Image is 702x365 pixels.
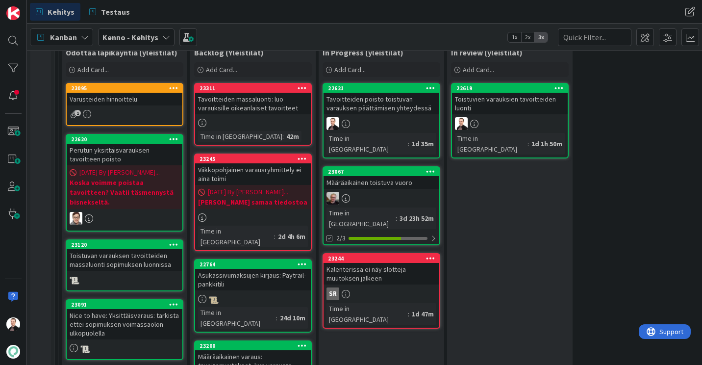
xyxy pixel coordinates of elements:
span: Backlog (Yleistilat) [194,48,264,57]
div: 22620 [67,135,182,144]
img: Visit kanbanzone.com [6,6,20,20]
div: 23091Nice to have: Yksittäisvaraus: tarkista ettei sopimuksen voimassaolon ulkopuolella [67,300,182,339]
span: Kanban [50,31,77,43]
a: 23091Nice to have: Yksittäisvaraus: tarkista ettei sopimuksen voimassaolon ulkopuolella [66,299,183,360]
div: Nice to have: Yksittäisvaraus: tarkista ettei sopimuksen voimassaolon ulkopuolella [67,309,182,339]
span: : [282,131,284,142]
a: 22764Asukassivumaksujen kirjaus: Paytrail-pankkitiliTime in [GEOGRAPHIC_DATA]:24d 10m [194,259,312,333]
div: SR [324,287,439,300]
div: 22620 [71,136,182,143]
div: 1d 1h 50m [529,138,565,149]
div: 23245 [200,156,311,162]
span: Odottaa läpikäyntiä (yleistilat) [66,48,177,57]
a: 23067Määräaikainen toistuva vuoroJHTime in [GEOGRAPHIC_DATA]:3d 23h 52m2/3 [323,166,440,245]
span: 1x [508,32,521,42]
img: SM [70,212,82,225]
div: Toistuvien varauksien tavoitteiden luonti [452,93,568,114]
div: VP [324,117,439,130]
img: VP [455,117,468,130]
div: SR [326,287,339,300]
span: : [274,231,276,242]
div: 23245 [195,155,311,163]
div: 42m [284,131,301,142]
div: 23120 [67,240,182,249]
a: 23311Tavoitteiden massaluonti: luo varauksille oikeanlaiset tavoitteetTime in [GEOGRAPHIC_DATA]:42m [194,83,312,146]
div: Time in [GEOGRAPHIC_DATA] [326,133,408,155]
span: 1 [75,110,81,116]
a: Kehitys [30,3,80,21]
div: Time in [GEOGRAPHIC_DATA] [198,307,276,329]
div: Tavoitteiden massaluonti: luo varauksille oikeanlaiset tavoitteet [195,93,311,114]
div: 23091 [71,301,182,308]
div: 22764 [200,261,311,268]
span: Add Card... [463,65,494,74]
div: Varusteiden hinnoittelu [67,93,182,105]
span: : [396,213,397,224]
div: Toistuvan varauksen tavoitteiden massaluonti sopimuksen luonnissa [67,249,182,271]
span: Kehitys [48,6,75,18]
div: Time in [GEOGRAPHIC_DATA] [198,131,282,142]
div: 3d 23h 52m [397,213,436,224]
span: Add Card... [334,65,366,74]
div: Viikkopohjainen varausryhmittely ei aina toimi [195,163,311,185]
div: 23095 [67,84,182,93]
div: 1d 35m [409,138,436,149]
b: [PERSON_NAME] samaa tiedostoa [198,197,308,207]
div: 22621 [324,84,439,93]
span: [DATE] By [PERSON_NAME]... [79,167,160,178]
div: Perutun yksittäisvarauksen tavoitteen poisto [67,144,182,165]
div: 23091 [67,300,182,309]
span: : [408,309,409,319]
div: 22620Perutun yksittäisvarauksen tavoitteen poisto [67,135,182,165]
input: Quick Filter... [558,28,631,46]
div: 23067 [324,167,439,176]
span: : [527,138,529,149]
div: 24d 10m [277,313,308,323]
div: 23200 [200,342,311,349]
div: 22619 [452,84,568,93]
div: Määräaikainen toistuva vuoro [324,176,439,189]
span: In review (yleistilat) [451,48,523,57]
div: Kalenterissa ei näy slotteja muutoksen jälkeen [324,263,439,285]
div: 23311 [195,84,311,93]
span: 2x [521,32,534,42]
div: 23095 [71,85,182,92]
img: avatar [6,345,20,359]
div: 1d 47m [409,309,436,319]
div: 23200 [195,341,311,350]
div: 22619 [456,85,568,92]
div: 22764 [195,260,311,269]
div: 22619Toistuvien varauksien tavoitteiden luonti [452,84,568,114]
a: 22620Perutun yksittäisvarauksen tavoitteen poisto[DATE] By [PERSON_NAME]...Koska voimme poistaa t... [66,134,183,232]
span: Support [21,1,45,13]
a: 23095Varusteiden hinnoittelu [66,83,183,126]
div: 23311Tavoitteiden massaluonti: luo varauksille oikeanlaiset tavoitteet [195,84,311,114]
div: 23311 [200,85,311,92]
img: VP [6,317,20,331]
div: 23067 [328,168,439,175]
a: Testaus [83,3,136,21]
span: Testaus [101,6,130,18]
img: JH [326,192,339,205]
span: 2/3 [336,233,346,243]
div: 22621 [328,85,439,92]
a: 22621Tavoitteiden poisto toistuvan varauksen päättämisen yhteydessäVPTime in [GEOGRAPHIC_DATA]:1d... [323,83,440,158]
div: 23120Toistuvan varauksen tavoitteiden massaluonti sopimuksen luonnissa [67,240,182,271]
div: 23067Määräaikainen toistuva vuoro [324,167,439,189]
div: VP [452,117,568,130]
div: 23245Viikkopohjainen varausryhmittely ei aina toimi [195,155,311,185]
div: 23244 [328,255,439,262]
a: 23120Toistuvan varauksen tavoitteiden massaluonti sopimuksen luonnissa [66,239,183,291]
div: 22621Tavoitteiden poisto toistuvan varauksen päättämisen yhteydessä [324,84,439,114]
div: JH [324,192,439,205]
div: 23244Kalenterissa ei näy slotteja muutoksen jälkeen [324,254,439,285]
div: Time in [GEOGRAPHIC_DATA] [198,226,274,247]
div: 2d 4h 6m [276,231,308,242]
div: Time in [GEOGRAPHIC_DATA] [326,208,396,229]
span: : [408,138,409,149]
img: VP [326,117,339,130]
span: Add Card... [206,65,237,74]
div: 23244 [324,254,439,263]
div: 22764Asukassivumaksujen kirjaus: Paytrail-pankkitili [195,260,311,290]
span: In Progress (yleistilat) [323,48,403,57]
